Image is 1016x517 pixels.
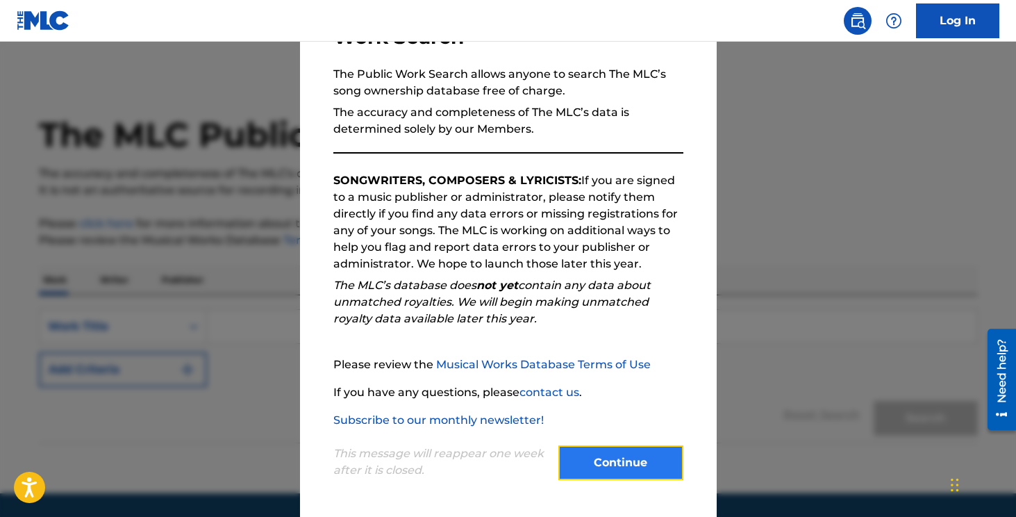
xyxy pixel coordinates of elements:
a: contact us [519,386,579,399]
a: Log In [916,3,999,38]
p: Please review the [333,356,683,373]
a: Subscribe to our monthly newsletter! [333,413,544,427]
strong: SONGWRITERS, COMPOSERS & LYRICISTS: [333,174,581,187]
p: This message will reappear one week after it is closed. [333,445,550,479]
a: Public Search [844,7,872,35]
strong: not yet [476,279,518,292]
p: If you are signed to a music publisher or administrator, please notify them directly if you find ... [333,172,683,272]
div: Help [880,7,908,35]
img: help [885,13,902,29]
p: The accuracy and completeness of The MLC’s data is determined solely by our Members. [333,104,683,138]
img: search [849,13,866,29]
p: If you have any questions, please . [333,384,683,401]
iframe: Resource Center [977,324,1016,436]
img: MLC Logo [17,10,70,31]
a: Musical Works Database Terms of Use [436,358,651,371]
em: The MLC’s database does contain any data about unmatched royalties. We will begin making unmatche... [333,279,651,325]
iframe: Chat Widget [947,450,1016,517]
p: The Public Work Search allows anyone to search The MLC’s song ownership database free of charge. [333,66,683,99]
div: Drag [951,464,959,506]
button: Continue [558,445,683,480]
